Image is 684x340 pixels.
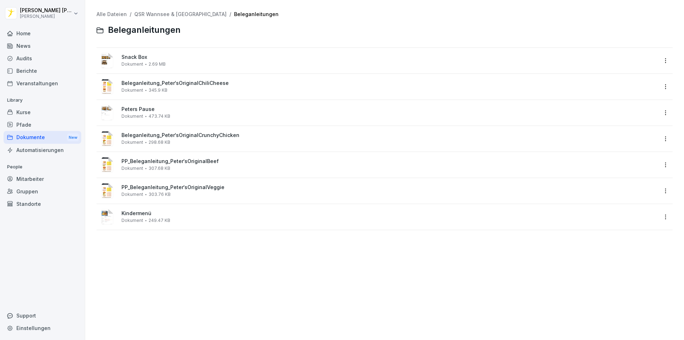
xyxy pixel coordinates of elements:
[149,140,170,145] span: 298.68 KB
[4,185,81,198] a: Gruppen
[4,322,81,334] a: Einstellungen
[4,131,81,144] a: DokumenteNew
[234,11,279,17] a: Beleganleitungen
[4,27,81,40] a: Home
[121,166,143,171] span: Dokument
[4,106,81,118] a: Kurse
[121,54,658,60] span: Snack Box
[4,40,81,52] a: News
[4,65,81,77] a: Berichte
[134,11,227,17] a: QSR Wannsee & [GEOGRAPHIC_DATA]
[4,144,81,156] a: Automatisierungen
[4,77,81,90] a: Veranstaltungen
[121,158,658,164] span: PP_Beleganleitung_Peter‘sOriginalBeef
[4,131,81,144] div: Dokumente
[20,7,72,14] p: [PERSON_NAME] [PERSON_NAME]
[4,173,81,185] a: Mitarbeiter
[121,114,143,119] span: Dokument
[121,80,658,86] span: Beleganleitung_Peter‘sOriginalChiliCheese
[121,132,658,138] span: Beleganleitung_Peter‘sOriginalCrunchyChicken
[149,88,167,93] span: 345.9 KB
[121,192,143,197] span: Dokument
[4,52,81,65] a: Audits
[130,11,131,17] span: /
[121,106,658,112] span: Peters Pause
[4,118,81,131] a: Pfade
[149,192,171,197] span: 303.76 KB
[121,218,143,223] span: Dokument
[121,62,143,67] span: Dokument
[149,114,170,119] span: 473.74 KB
[108,25,181,35] span: Beleganleitungen
[121,184,658,191] span: PP_Beleganleitung_Peter‘sOriginalVeggie
[149,218,170,223] span: 249.47 KB
[121,88,143,93] span: Dokument
[97,11,127,17] a: Alle Dateien
[67,133,79,142] div: New
[149,166,170,171] span: 307.68 KB
[4,161,81,173] p: People
[229,11,231,17] span: /
[4,95,81,106] p: Library
[121,210,658,217] span: Kindermenü
[20,14,72,19] p: [PERSON_NAME]
[4,309,81,322] div: Support
[149,62,166,67] span: 2.69 MB
[4,198,81,210] a: Standorte
[121,140,143,145] span: Dokument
